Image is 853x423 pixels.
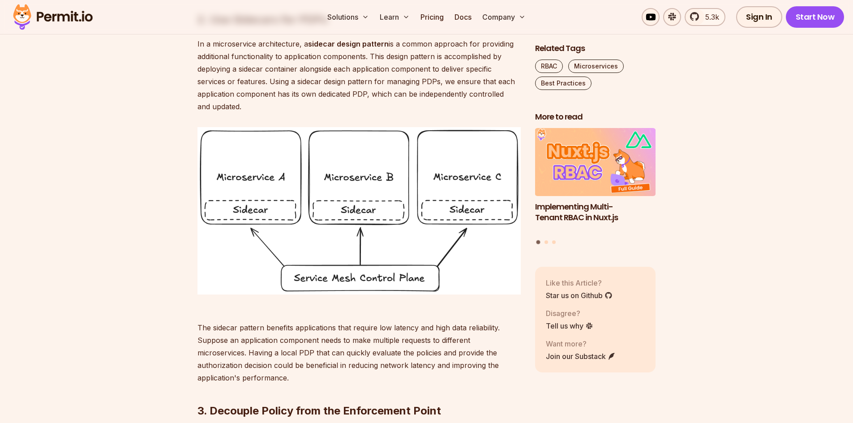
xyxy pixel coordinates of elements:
a: Tell us why [546,320,593,331]
a: Star us on Github [546,290,613,300]
h2: Related Tags [535,43,656,54]
a: Pricing [417,8,447,26]
strong: sidecar design pattern [308,39,389,48]
img: image (53).png [197,127,521,295]
a: Docs [451,8,475,26]
a: Best Practices [535,77,592,90]
img: Implementing Multi-Tenant RBAC in Nuxt.js [535,128,656,196]
a: Join our Substack [546,350,616,361]
p: Want more? [546,338,616,349]
button: Learn [376,8,413,26]
span: 5.3k [700,12,719,22]
a: 5.3k [685,8,725,26]
img: Permit logo [9,2,97,32]
p: The sidecar pattern benefits applications that require low latency and high data reliability. Sup... [197,309,521,384]
button: Solutions [324,8,373,26]
p: In a microservice architecture, a is a common approach for providing additional functionality to ... [197,38,521,113]
button: Go to slide 1 [536,240,540,244]
h2: 3. Decouple Policy from the Enforcement Point [197,368,521,418]
button: Company [479,8,529,26]
a: RBAC [535,60,563,73]
a: Sign In [736,6,782,28]
p: Like this Article? [546,277,613,288]
a: Start Now [786,6,844,28]
li: 1 of 3 [535,128,656,235]
a: Microservices [568,60,624,73]
div: Posts [535,128,656,245]
button: Go to slide 3 [552,240,556,244]
p: Disagree? [546,308,593,318]
button: Go to slide 2 [544,240,548,244]
h3: Implementing Multi-Tenant RBAC in Nuxt.js [535,201,656,223]
h2: More to read [535,111,656,123]
a: Implementing Multi-Tenant RBAC in Nuxt.jsImplementing Multi-Tenant RBAC in Nuxt.js [535,128,656,235]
